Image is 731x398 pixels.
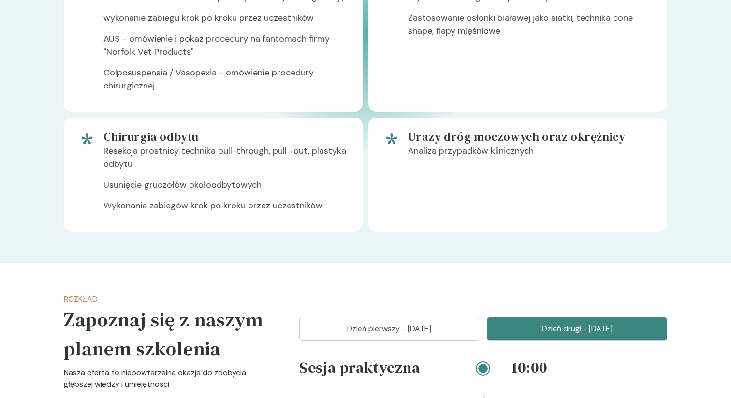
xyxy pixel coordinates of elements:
h5: Chirurgia odbytu [103,129,347,145]
p: AUS - omówienie i pokaz procedury na fantomach firmy "Norfolk Vet Products" [103,32,347,66]
p: Analiza przypadków klinicznych [408,145,652,165]
p: Colposuspensia / Vasopexia - omówienie procedury chirurgicznej [103,66,347,100]
p: Dzień pierwszy - [DATE] [311,323,468,335]
p: Nasza oferta to niepowtarzalna okazja do zdobycia głębszej wiedzy i umiejętności [64,367,268,398]
p: Dzień drugi - [DATE] [499,323,655,335]
h4: 10:00 [512,356,667,379]
p: Zastosowanie osłonki białawej jako siatki, technika cone shape, flapy mięśniowe [408,12,652,45]
h5: Urazy dróg moczowych oraz okrężnicy [408,129,652,145]
p: Usunięcie gruczołów okołoodbytowych [103,178,347,199]
p: Wykonanie zabiegów krok po kroku przez uczestników [103,199,347,220]
h4: Sesja praktyczna [299,356,454,383]
p: wykonanie zabiegu krok po kroku przez uczestników [103,12,347,32]
p: Rozkład [64,294,268,305]
button: Dzień drugi - [DATE] [487,317,667,341]
p: Resekcja prostnicy technika pull-through, pull -out, plastyka odbytu [103,145,347,178]
h5: Zapoznaj się z naszym planem szkolenia [64,305,268,363]
button: Dzień pierwszy - [DATE] [299,317,480,341]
